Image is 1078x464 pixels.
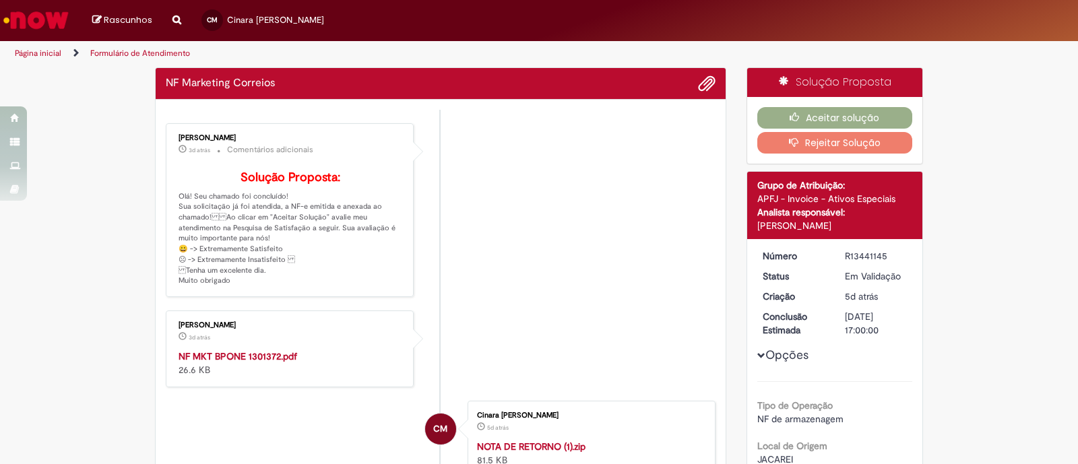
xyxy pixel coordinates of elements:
[189,333,210,341] time: 25/08/2025 09:31:33
[757,205,913,219] div: Analista responsável:
[757,178,913,192] div: Grupo de Atribuição:
[166,77,275,90] h2: NF Marketing Correios Histórico de tíquete
[241,170,340,185] b: Solução Proposta:
[179,134,403,142] div: [PERSON_NAME]
[1,7,71,34] img: ServiceNow
[757,413,844,425] span: NF de armazenagem
[487,424,509,432] span: 5d atrás
[179,350,403,376] div: 26.6 KB
[189,146,210,154] time: 25/08/2025 09:31:48
[845,290,878,302] time: 22/08/2025 17:36:37
[477,440,585,453] a: NOTA DE RETORNO (1).zip
[845,310,908,337] div: [DATE] 17:00:00
[92,14,152,27] a: Rascunhos
[845,290,908,303] div: 22/08/2025 17:36:37
[207,15,218,24] span: CM
[189,333,210,341] span: 3d atrás
[487,424,509,432] time: 22/08/2025 17:36:30
[90,48,190,59] a: Formulário de Atendimento
[845,269,908,283] div: Em Validação
[425,413,456,444] div: Cinara Damascena Machado
[15,48,61,59] a: Página inicial
[757,132,913,154] button: Rejeitar Solução
[753,290,835,303] dt: Criação
[757,107,913,129] button: Aceitar solução
[227,144,313,156] small: Comentários adicionais
[698,75,716,92] button: Adicionar anexos
[179,171,403,286] p: Olá! Seu chamado foi concluído! Sua solicitação já foi atendida, a NF-e emitida e anexada ao cham...
[753,310,835,337] dt: Conclusão Estimada
[757,192,913,205] div: APFJ - Invoice - Ativos Especiais
[845,290,878,302] span: 5d atrás
[477,411,701,420] div: Cinara [PERSON_NAME]
[179,350,297,362] a: NF MKT BPONE 1301372.pdf
[757,399,833,411] b: Tipo de Operação
[757,219,913,232] div: [PERSON_NAME]
[227,14,324,26] span: Cinara [PERSON_NAME]
[845,249,908,263] div: R13441145
[433,413,447,445] span: CM
[747,68,923,97] div: Solução Proposta
[10,41,709,66] ul: Trilhas de página
[757,440,827,452] b: Local de Origem
[104,13,152,26] span: Rascunhos
[753,249,835,263] dt: Número
[179,321,403,329] div: [PERSON_NAME]
[189,146,210,154] span: 3d atrás
[753,269,835,283] dt: Status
